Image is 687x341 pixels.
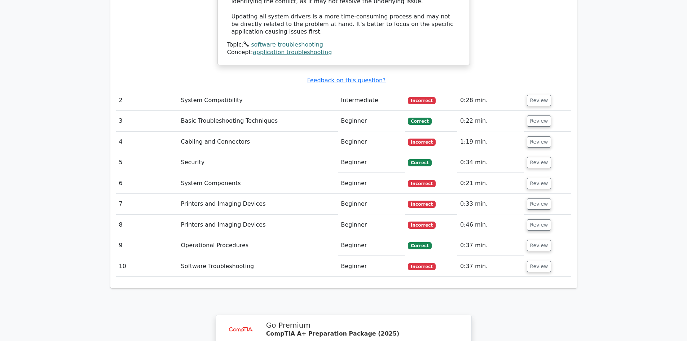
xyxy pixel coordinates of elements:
td: Basic Troubleshooting Techniques [178,111,338,131]
button: Review [527,198,551,210]
button: Review [527,115,551,127]
td: 0:46 min. [457,215,524,235]
td: Beginner [338,132,405,152]
a: Feedback on this question? [307,77,386,84]
td: 6 [116,173,178,194]
td: Beginner [338,111,405,131]
span: Incorrect [408,222,436,229]
td: Beginner [338,215,405,235]
td: Software Troubleshooting [178,256,338,277]
button: Review [527,261,551,272]
td: System Compatibility [178,90,338,111]
td: 1:19 min. [457,132,524,152]
button: Review [527,136,551,148]
td: Printers and Imaging Devices [178,194,338,214]
td: Printers and Imaging Devices [178,215,338,235]
span: Incorrect [408,263,436,270]
a: application troubleshooting [253,49,332,56]
td: 2 [116,90,178,111]
span: Correct [408,118,431,125]
td: 7 [116,194,178,214]
td: Beginner [338,194,405,214]
td: Beginner [338,173,405,194]
button: Review [527,157,551,168]
td: 0:37 min. [457,235,524,256]
span: Incorrect [408,139,436,146]
td: Beginner [338,152,405,173]
button: Review [527,219,551,231]
td: 0:33 min. [457,194,524,214]
td: 9 [116,235,178,256]
td: 0:21 min. [457,173,524,194]
span: Incorrect [408,180,436,187]
td: 10 [116,256,178,277]
td: Beginner [338,256,405,277]
span: Correct [408,159,431,166]
span: Correct [408,242,431,249]
td: Cabling and Connectors [178,132,338,152]
td: 8 [116,215,178,235]
td: 4 [116,132,178,152]
a: software troubleshooting [251,41,323,48]
td: 0:34 min. [457,152,524,173]
button: Review [527,178,551,189]
td: 0:28 min. [457,90,524,111]
div: Concept: [227,49,460,56]
td: System Components [178,173,338,194]
td: 5 [116,152,178,173]
td: 3 [116,111,178,131]
span: Incorrect [408,201,436,208]
button: Review [527,95,551,106]
td: Security [178,152,338,173]
td: Beginner [338,235,405,256]
td: Intermediate [338,90,405,111]
button: Review [527,240,551,251]
span: Incorrect [408,97,436,104]
td: Operational Procedures [178,235,338,256]
td: 0:37 min. [457,256,524,277]
div: Topic: [227,41,460,49]
td: 0:22 min. [457,111,524,131]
